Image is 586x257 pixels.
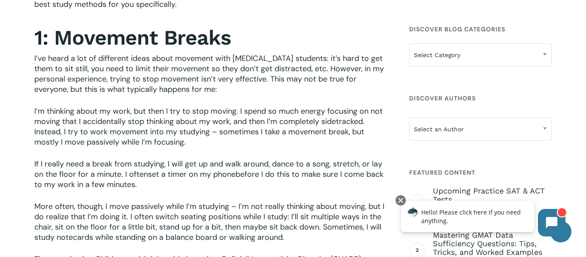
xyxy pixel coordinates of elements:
span: I’ve heard a lot of different ideas about movement with [MEDICAL_DATA] students: it’s hard to get... [34,53,384,94]
span: I’m thinking about my work, but then I try to stop moving. I spend so much energy focusing on not... [34,106,383,147]
span: Select an Author [410,120,551,138]
iframe: Chatbot [392,194,574,245]
span: set a timer on my phone [148,169,236,179]
span: Select Category [409,43,552,67]
span: Upcoming Practice SAT & ACT Tests [433,187,552,204]
h4: Discover Blog Categories [409,21,552,37]
span: If I really need a break from studying, I will get up and walk around, dance to a song, stretch, ... [34,159,382,179]
strong: 1: Movement Breaks [34,25,231,50]
h4: Discover Authors [409,91,552,106]
h4: Featured Content [409,165,552,180]
span: before I do this to make sure I come back to my work in a few minutes. [34,169,384,190]
a: Upcoming Practice SAT & ACT Tests [DATE] [433,187,552,217]
span: Select Category [410,46,551,64]
span: More often, though, I move passively while I’m studying – I’m not really thinking about moving, b... [34,201,384,242]
span: Select an Author [409,118,552,141]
